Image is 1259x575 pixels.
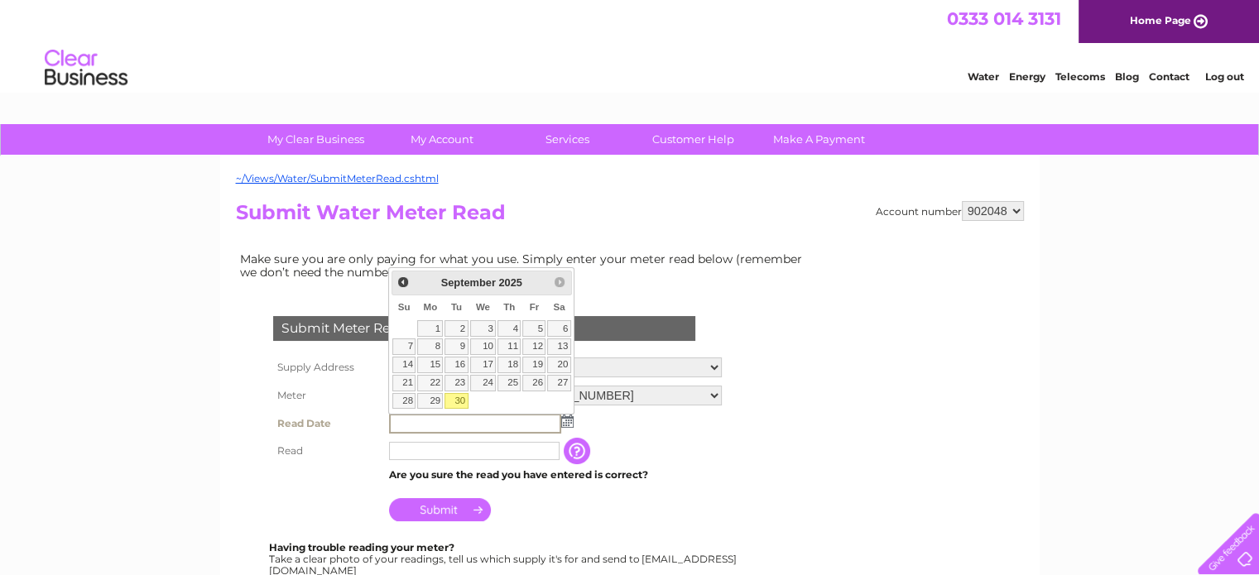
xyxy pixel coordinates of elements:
a: 30 [444,393,468,410]
a: 16 [444,357,468,373]
a: Contact [1149,70,1189,83]
a: 25 [497,375,521,391]
a: 0333 014 3131 [947,8,1061,29]
a: 5 [522,320,545,337]
a: 26 [522,375,545,391]
a: 13 [547,338,570,355]
td: Make sure you are only paying for what you use. Simply enter your meter read below (remember we d... [236,248,815,283]
span: Saturday [553,302,565,312]
a: 18 [497,357,521,373]
span: 2025 [498,276,521,289]
a: My Clear Business [247,124,384,155]
a: Log out [1204,70,1243,83]
th: Supply Address [269,353,385,381]
b: Having trouble reading your meter? [269,541,454,553]
td: Are you sure the read you have entered is correct? [385,464,726,486]
a: 22 [417,375,443,391]
a: Energy [1009,70,1045,83]
span: Friday [530,302,540,312]
a: 2 [444,320,468,337]
a: 12 [522,338,545,355]
a: 10 [470,338,497,355]
a: Telecoms [1055,70,1105,83]
th: Read [269,438,385,464]
a: My Account [373,124,510,155]
img: ... [561,414,574,428]
a: 29 [417,393,443,410]
a: Prev [394,273,413,292]
img: logo.png [44,43,128,93]
a: 14 [392,357,416,373]
div: Submit Meter Read [273,316,695,341]
a: 17 [470,357,497,373]
a: Customer Help [625,124,762,155]
a: ~/Views/Water/SubmitMeterRead.cshtml [236,172,439,184]
span: Prev [396,276,410,289]
a: 9 [444,338,468,355]
span: Thursday [503,302,515,312]
a: 4 [497,320,521,337]
a: 7 [392,338,416,355]
a: Water [968,70,999,83]
div: Clear Business is a trading name of Verastar Limited (registered in [GEOGRAPHIC_DATA] No. 3667643... [239,9,1021,80]
input: Submit [389,498,491,521]
span: September [441,276,496,289]
span: Wednesday [476,302,490,312]
a: 21 [392,375,416,391]
a: 11 [497,338,521,355]
a: Make A Payment [751,124,887,155]
a: 27 [547,375,570,391]
a: 23 [444,375,468,391]
a: Blog [1115,70,1139,83]
input: Information [564,438,593,464]
span: Monday [424,302,438,312]
a: 8 [417,338,443,355]
a: 24 [470,375,497,391]
a: 3 [470,320,497,337]
a: 6 [547,320,570,337]
a: Services [499,124,636,155]
th: Meter [269,381,385,410]
span: Tuesday [451,302,462,312]
a: 20 [547,357,570,373]
a: 28 [392,393,416,410]
span: Sunday [398,302,411,312]
th: Read Date [269,410,385,438]
a: 1 [417,320,443,337]
h2: Submit Water Meter Read [236,201,1024,232]
a: 15 [417,357,443,373]
a: 19 [522,357,545,373]
div: Account number [876,201,1024,221]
